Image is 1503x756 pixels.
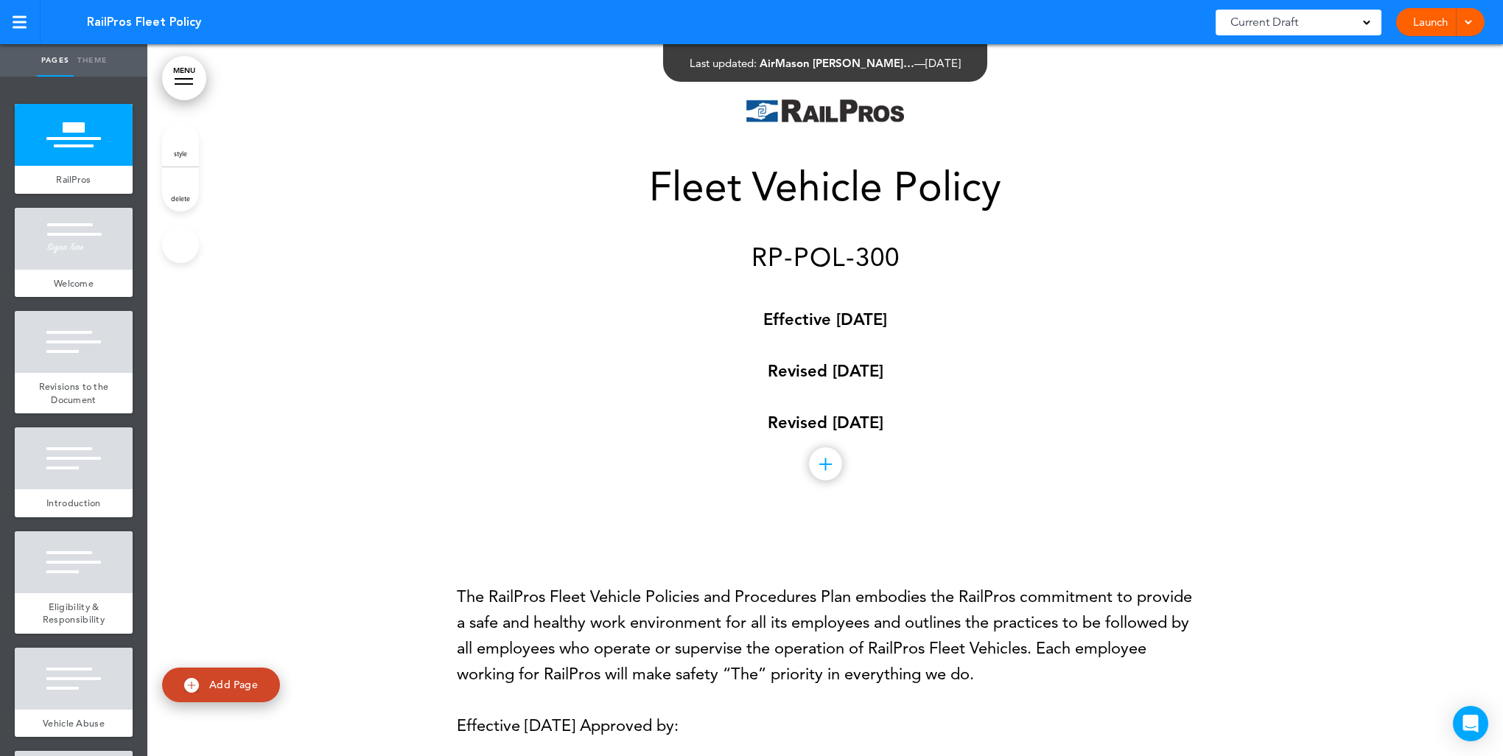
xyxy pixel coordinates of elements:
[15,593,133,634] a: Eligibility & Responsibility
[15,489,133,517] a: Introduction
[87,14,201,30] span: RailPros Fleet Policy
[457,244,1194,270] h4: RP-POL-300
[15,166,133,194] a: RailPros
[54,277,94,290] span: Welcome
[171,194,190,203] span: delete
[763,309,887,329] strong: Effective [DATE]
[457,713,1194,738] p: Effective [DATE] Approved by:
[162,56,206,100] a: MENU
[43,601,105,626] span: Eligibility & Responsibility
[15,710,133,738] a: Vehicle Abuse
[43,717,105,729] span: Vehicle Abuse
[690,57,961,69] div: —
[37,44,74,77] a: Pages
[457,167,1194,207] h1: Fleet Vehicle Policy
[15,373,133,413] a: Revisions to the Document
[1230,12,1298,32] span: Current Draft
[56,173,91,186] span: RailPros
[1407,8,1454,36] a: Launch
[760,56,914,70] span: AirMason [PERSON_NAME]…
[15,270,133,298] a: Welcome
[457,584,1194,687] p: The RailPros Fleet Vehicle Policies and Procedures Plan embodies the RailPros commitment to provi...
[184,678,199,693] img: add.svg
[1453,706,1488,741] div: Open Intercom Messenger
[162,668,280,702] a: Add Page
[768,361,883,381] strong: Revised [DATE]
[925,56,961,70] span: [DATE]
[768,413,883,433] strong: Revised [DATE]
[162,122,199,167] a: style
[746,99,904,122] img: 1754005215077-1.png
[162,167,199,211] a: delete
[39,380,109,406] span: Revisions to the Document
[690,56,757,70] span: Last updated:
[174,149,187,158] span: style
[74,44,111,77] a: Theme
[209,678,258,691] span: Add Page
[46,497,101,509] span: Introduction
